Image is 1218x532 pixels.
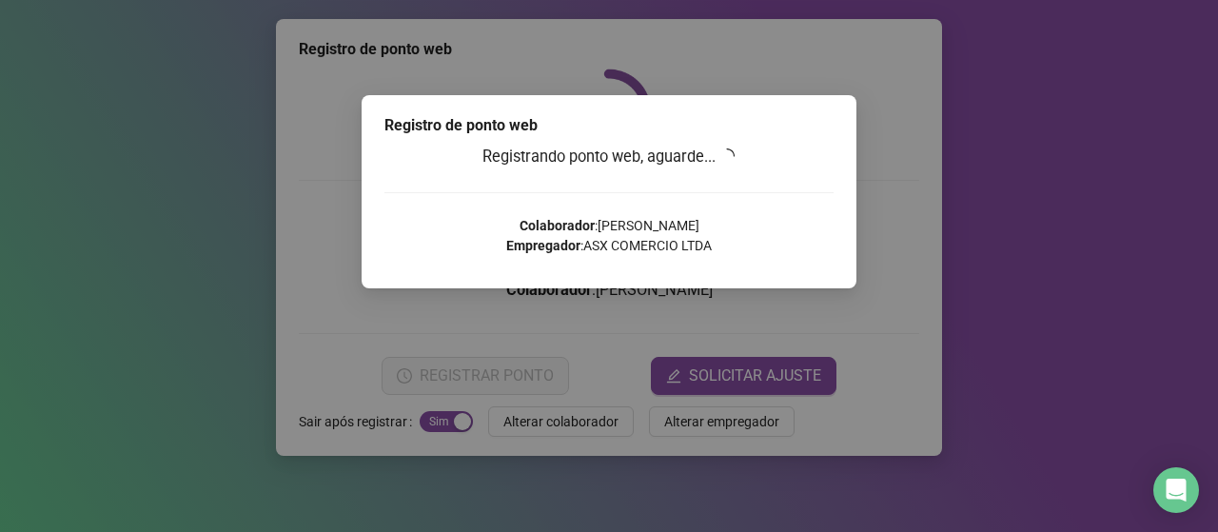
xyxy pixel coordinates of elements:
[384,145,834,169] h3: Registrando ponto web, aguarde...
[719,148,735,164] span: loading
[384,216,834,256] p: : [PERSON_NAME] : ASX COMERCIO LTDA
[1153,467,1199,513] div: Open Intercom Messenger
[520,218,595,233] strong: Colaborador
[384,114,834,137] div: Registro de ponto web
[506,238,580,253] strong: Empregador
